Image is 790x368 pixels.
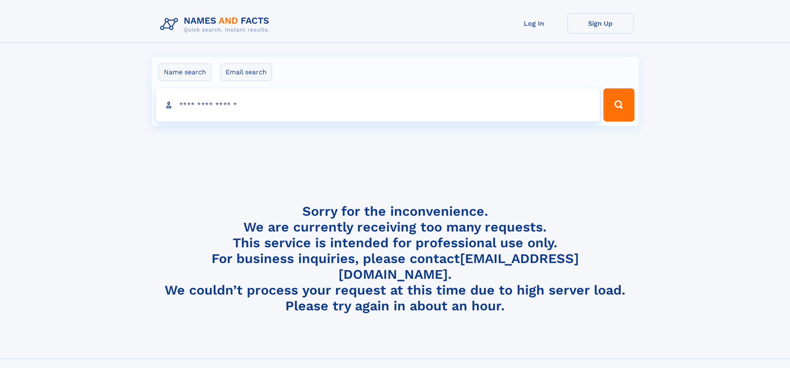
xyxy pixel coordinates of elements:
[156,88,600,122] input: search input
[220,63,272,81] label: Email search
[158,63,211,81] label: Name search
[567,13,634,34] a: Sign Up
[157,203,634,314] h4: Sorry for the inconvenience. We are currently receiving too many requests. This service is intend...
[603,88,634,122] button: Search Button
[338,251,579,282] a: [EMAIL_ADDRESS][DOMAIN_NAME]
[501,13,567,34] a: Log In
[157,13,276,36] img: Logo Names and Facts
